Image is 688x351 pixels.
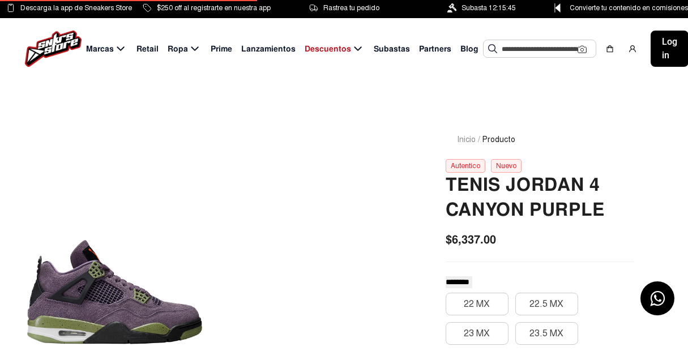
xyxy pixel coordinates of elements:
button: 22 MX [446,293,508,315]
span: Blog [460,43,478,55]
span: Retail [136,43,159,55]
span: Marcas [86,43,114,55]
img: shopping [605,44,614,53]
button: 23 MX [446,322,508,345]
img: Control Point Icon [550,3,565,12]
h2: Tenis Jordan 4 Canyon Purple [446,173,634,222]
span: Subasta 12:15:45 [461,2,516,14]
span: $6,337.00 [446,231,496,248]
img: Buscar [488,44,497,53]
span: Subastas [374,43,410,55]
div: Nuevo [491,159,522,173]
span: $250 off al registrarte en nuestra app [157,2,271,14]
span: Rastrea tu pedido [323,2,379,14]
span: Lanzamientos [241,43,296,55]
span: Log in [662,35,677,62]
button: 23.5 MX [515,322,578,345]
img: Cámara [578,45,587,54]
span: Prime [211,43,232,55]
span: Partners [419,43,451,55]
a: Inicio [457,135,476,144]
img: user [628,44,637,53]
div: Autentico [446,159,485,173]
span: Ropa [168,43,188,55]
img: logo [25,31,82,67]
span: Descuentos [305,43,351,55]
span: Producto [482,134,515,145]
span: Descarga la app de Sneakers Store [20,2,132,14]
button: 22.5 MX [515,293,578,315]
span: / [478,134,480,145]
span: Convierte tu contenido en comisiones [570,2,688,14]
